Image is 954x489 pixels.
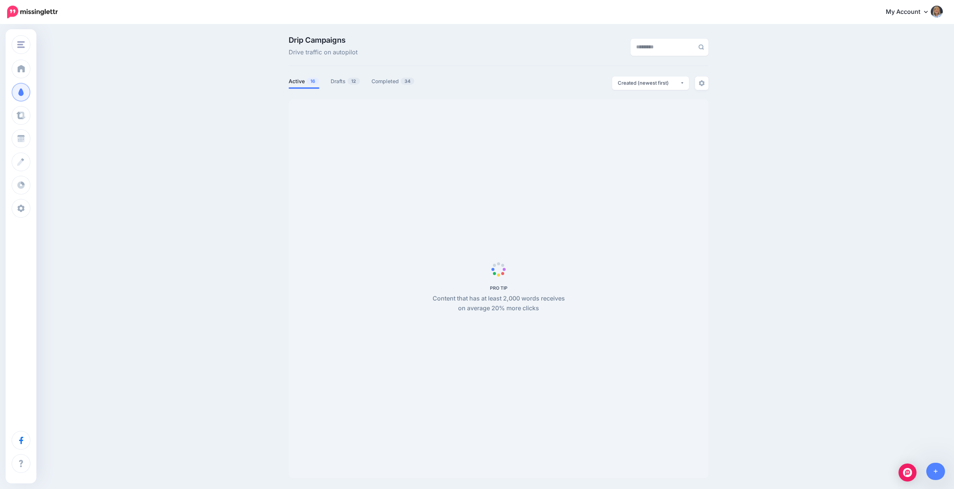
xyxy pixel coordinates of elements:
a: My Account [878,3,943,21]
div: Open Intercom Messenger [899,464,917,482]
span: 12 [347,78,360,85]
img: search-grey-6.png [698,44,704,50]
button: Created (newest first) [612,76,689,90]
img: Missinglettr [7,6,58,18]
a: Drafts12 [331,77,360,86]
a: Active16 [289,77,319,86]
span: 16 [307,78,319,85]
img: menu.png [17,41,25,48]
span: Drive traffic on autopilot [289,48,358,57]
span: 34 [401,78,414,85]
img: settings-grey.png [699,80,705,86]
a: Completed34 [371,77,415,86]
p: Content that has at least 2,000 words receives on average 20% more clicks [428,294,569,313]
div: Created (newest first) [618,79,680,87]
span: Drip Campaigns [289,36,358,44]
h5: PRO TIP [428,285,569,291]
